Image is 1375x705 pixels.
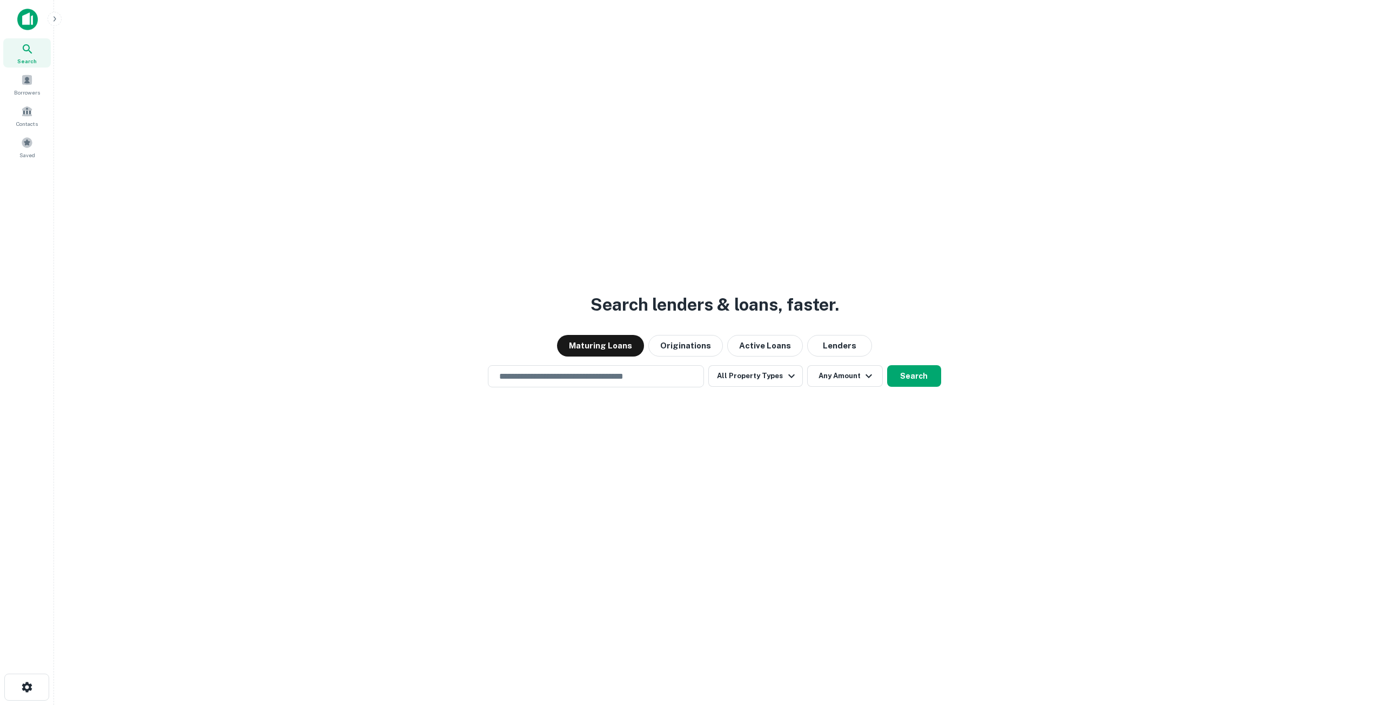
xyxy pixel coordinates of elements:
a: Saved [3,132,51,162]
h3: Search lenders & loans, faster. [591,292,839,318]
span: Saved [19,151,35,159]
button: Lenders [807,335,872,357]
img: capitalize-icon.png [17,9,38,30]
span: Search [17,57,37,65]
button: Any Amount [807,365,883,387]
button: Search [887,365,941,387]
button: Maturing Loans [557,335,644,357]
a: Borrowers [3,70,51,99]
button: All Property Types [708,365,802,387]
iframe: Chat Widget [1321,619,1375,670]
span: Contacts [16,119,38,128]
a: Contacts [3,101,51,130]
a: Search [3,38,51,68]
button: Originations [648,335,723,357]
span: Borrowers [14,88,40,97]
button: Active Loans [727,335,803,357]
